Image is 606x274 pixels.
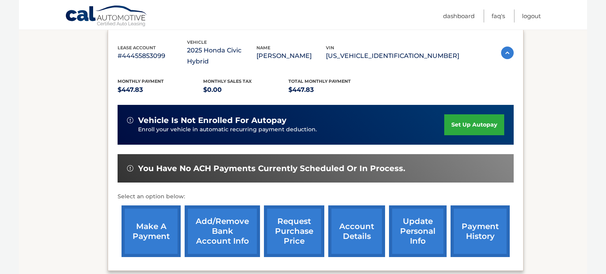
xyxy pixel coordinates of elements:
span: vin [326,45,334,50]
a: make a payment [122,205,181,257]
a: Dashboard [443,9,475,22]
img: alert-white.svg [127,117,133,123]
img: alert-white.svg [127,165,133,171]
a: request purchase price [264,205,324,257]
p: Enroll your vehicle in automatic recurring payment deduction. [138,125,444,134]
span: vehicle is not enrolled for autopay [138,116,286,125]
p: 2025 Honda Civic Hybrid [187,45,256,67]
span: name [256,45,270,50]
a: account details [328,205,385,257]
a: payment history [451,205,510,257]
span: lease account [118,45,156,50]
span: vehicle [187,39,207,45]
span: Monthly Payment [118,78,164,84]
a: Cal Automotive [65,5,148,28]
a: set up autopay [444,114,504,135]
p: #44455853099 [118,50,187,62]
p: $0.00 [203,84,289,95]
p: $447.83 [288,84,374,95]
img: accordion-active.svg [501,47,514,59]
span: Monthly sales Tax [203,78,252,84]
p: [US_VEHICLE_IDENTIFICATION_NUMBER] [326,50,459,62]
a: Logout [522,9,541,22]
a: Add/Remove bank account info [185,205,260,257]
a: FAQ's [492,9,505,22]
p: Select an option below: [118,192,514,201]
p: [PERSON_NAME] [256,50,326,62]
p: $447.83 [118,84,203,95]
a: update personal info [389,205,447,257]
span: Total Monthly Payment [288,78,351,84]
span: You have no ACH payments currently scheduled or in process. [138,164,405,173]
